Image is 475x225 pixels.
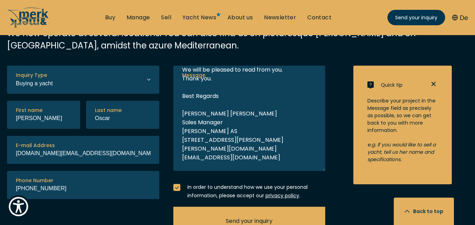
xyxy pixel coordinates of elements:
label: First name [16,107,43,114]
a: Yacht News [182,14,216,21]
button: De [452,13,468,22]
a: Sell [161,14,171,21]
button: Back to top [394,198,454,225]
a: Buy [105,14,115,21]
label: Inquiry Type [16,72,47,79]
a: Manage [127,14,150,21]
span: Send your inquiry [395,14,437,21]
em: e.g. If you would like to sell a yacht, tell us her name and specifications. [367,141,436,163]
a: Send your inquiry [387,10,445,25]
button: Show Accessibility Preferences [7,195,30,218]
label: Message [182,72,205,79]
a: privacy policy [265,192,299,199]
label: E-mail Address [16,142,55,149]
span: Quick tip [381,81,403,89]
a: / [7,22,49,30]
label: Last name [95,107,122,114]
a: Newsletter [264,14,296,21]
a: About us [227,14,253,21]
span: In order to understand how we use your personal information, please accept our . [187,180,326,200]
p: Describe your project in the Message field as precisely as possible, so we can get back to you wi... [367,97,438,134]
a: Contact [307,14,332,21]
label: Phone Number [16,177,53,184]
